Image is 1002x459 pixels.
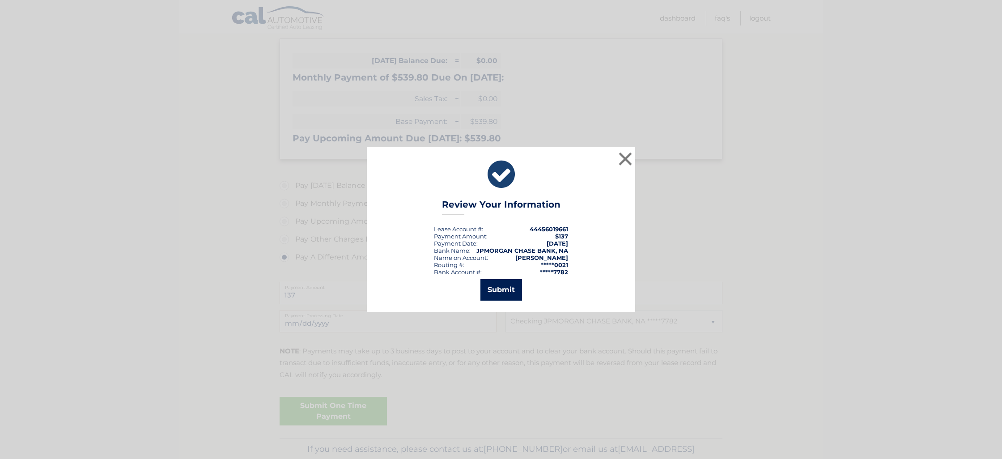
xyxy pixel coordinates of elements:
[434,240,478,247] div: :
[434,247,471,254] div: Bank Name:
[476,247,568,254] strong: JPMORGAN CHASE BANK, NA
[616,150,634,168] button: ×
[515,254,568,261] strong: [PERSON_NAME]
[530,225,568,233] strong: 44456019661
[434,225,483,233] div: Lease Account #:
[434,261,464,268] div: Routing #:
[442,199,560,215] h3: Review Your Information
[434,240,476,247] span: Payment Date
[434,254,488,261] div: Name on Account:
[480,279,522,301] button: Submit
[434,268,482,276] div: Bank Account #:
[547,240,568,247] span: [DATE]
[434,233,488,240] div: Payment Amount:
[555,233,568,240] span: $137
